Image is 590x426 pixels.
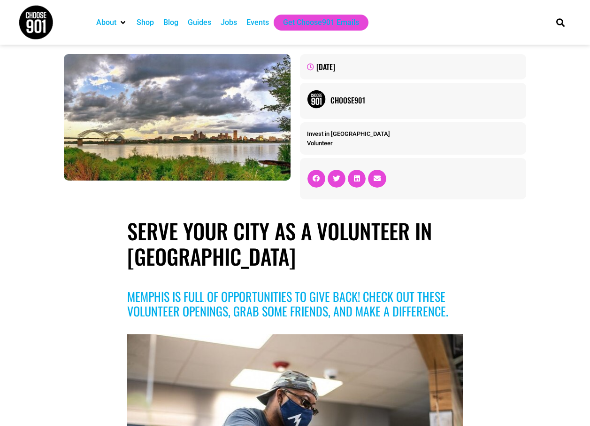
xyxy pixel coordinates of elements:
[307,170,325,188] div: Share on facebook
[127,289,462,318] h3: Memphis is full of opportunities to give back! Check out these volunteer openings, grab some frie...
[96,17,116,28] a: About
[92,15,540,31] nav: Main nav
[330,95,520,106] a: Choose901
[188,17,211,28] a: Guides
[552,15,568,30] div: Search
[307,130,390,137] a: Invest in [GEOGRAPHIC_DATA]
[316,61,335,72] time: [DATE]
[368,170,386,188] div: Share on email
[307,90,326,109] img: Picture of Choose901
[92,15,132,31] div: About
[307,140,333,147] a: Volunteer
[127,218,462,269] h1: Serve Your City as a Volunteer in [GEOGRAPHIC_DATA]
[221,17,237,28] a: Jobs
[348,170,366,188] div: Share on linkedin
[328,170,345,188] div: Share on twitter
[163,17,178,28] a: Blog
[283,17,359,28] a: Get Choose901 Emails
[246,17,269,28] a: Events
[137,17,154,28] a: Shop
